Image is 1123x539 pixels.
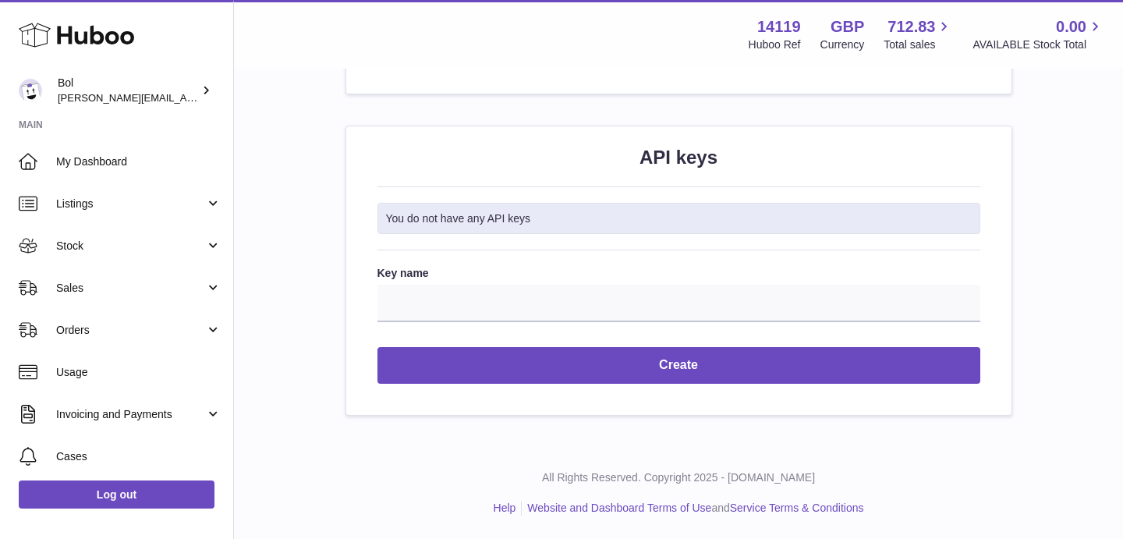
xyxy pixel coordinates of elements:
span: Stock [56,239,205,254]
span: Cases [56,449,221,464]
span: 0.00 [1056,16,1086,37]
a: 0.00 AVAILABLE Stock Total [972,16,1104,52]
span: 712.83 [887,16,935,37]
div: Currency [820,37,865,52]
strong: 14119 [757,16,801,37]
a: Help [494,502,516,514]
p: All Rights Reserved. Copyright 2025 - [DOMAIN_NAME] [246,470,1111,485]
span: Invoicing and Payments [56,407,205,422]
h2: API keys [377,145,980,170]
a: Service Terms & Conditions [730,502,864,514]
span: Total sales [884,37,953,52]
button: Create [377,347,980,384]
span: My Dashboard [56,154,221,169]
span: AVAILABLE Stock Total [972,37,1104,52]
div: Huboo Ref [749,37,801,52]
div: You do not have any API keys [377,203,980,235]
span: Orders [56,323,205,338]
strong: GBP [831,16,864,37]
a: 712.83 Total sales [884,16,953,52]
a: Log out [19,480,214,509]
span: Usage [56,365,221,380]
span: Listings [56,197,205,211]
label: Key name [377,266,980,281]
li: and [522,501,863,516]
a: Website and Dashboard Terms of Use [527,502,711,514]
span: [PERSON_NAME][EMAIL_ADDRESS][PERSON_NAME][DOMAIN_NAME] [58,91,396,104]
img: Scott.Sutcliffe@bolfoods.com [19,79,42,102]
div: Bol [58,76,198,105]
span: Sales [56,281,205,296]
